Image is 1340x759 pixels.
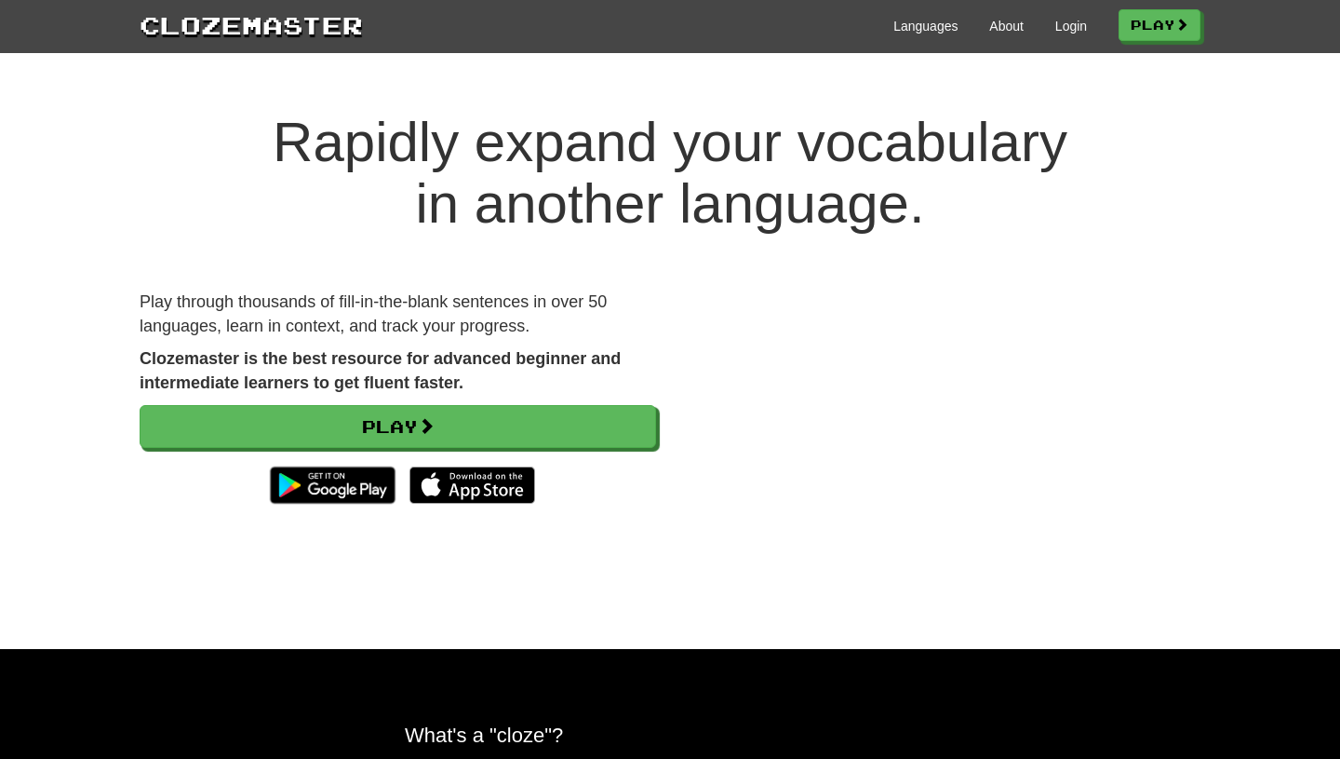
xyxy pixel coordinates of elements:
[405,724,935,747] h2: What's a "cloze"?
[1119,9,1200,41] a: Play
[409,467,535,504] img: Download_on_the_App_Store_Badge_US-UK_135x40-25178aeef6eb6b83b96f5f2d004eda3bffbb37122de64afbaef7...
[140,291,656,338] p: Play through thousands of fill-in-the-blank sentences in over 50 languages, learn in context, and...
[1055,17,1087,35] a: Login
[893,17,958,35] a: Languages
[140,7,363,42] a: Clozemaster
[140,349,621,392] strong: Clozemaster is the best resource for advanced beginner and intermediate learners to get fluent fa...
[140,405,656,448] a: Play
[261,457,405,513] img: Get it on Google Play
[989,17,1024,35] a: About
